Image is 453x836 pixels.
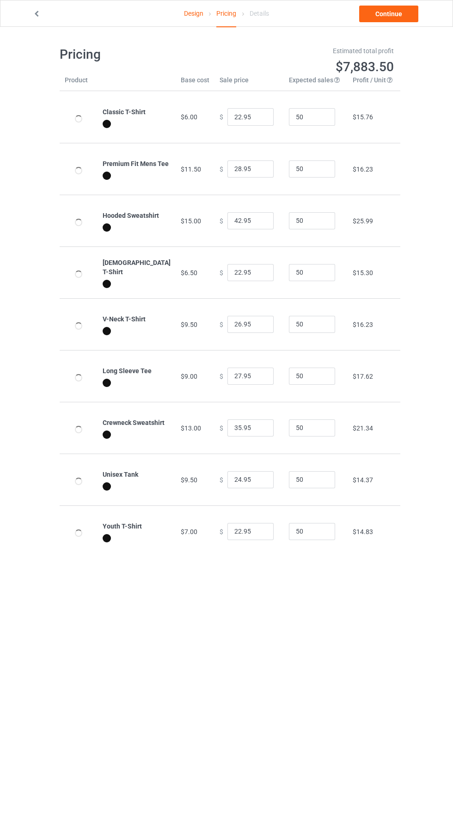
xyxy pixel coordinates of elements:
[103,315,146,323] b: V-Neck T-Shirt
[353,528,373,535] span: $14.83
[233,46,394,55] div: Estimated total profit
[103,160,169,167] b: Premium Fit Mens Tee
[353,321,373,328] span: $16.23
[353,269,373,277] span: $15.30
[220,165,223,172] span: $
[336,59,394,74] span: $7,883.50
[353,113,373,121] span: $15.76
[353,217,373,225] span: $25.99
[353,166,373,173] span: $16.23
[103,212,159,219] b: Hooded Sweatshirt
[181,424,201,432] span: $13.00
[348,75,400,91] th: Profit / Unit
[216,0,236,27] div: Pricing
[353,373,373,380] span: $17.62
[103,471,138,478] b: Unisex Tank
[181,217,201,225] span: $15.00
[220,476,223,483] span: $
[220,113,223,121] span: $
[220,320,223,328] span: $
[60,75,98,91] th: Product
[220,424,223,431] span: $
[284,75,348,91] th: Expected sales
[353,476,373,484] span: $14.37
[176,75,214,91] th: Base cost
[103,419,165,426] b: Crewneck Sweatshirt
[181,373,197,380] span: $9.00
[181,321,197,328] span: $9.50
[353,424,373,432] span: $21.34
[103,108,146,116] b: Classic T-Shirt
[220,217,223,224] span: $
[181,528,197,535] span: $7.00
[181,166,201,173] span: $11.50
[220,269,223,276] span: $
[220,528,223,535] span: $
[181,113,197,121] span: $6.00
[103,367,152,375] b: Long Sleeve Tee
[250,0,269,26] div: Details
[103,259,171,276] b: [DEMOGRAPHIC_DATA] T-Shirt
[181,476,197,484] span: $9.50
[181,269,197,277] span: $6.50
[220,372,223,380] span: $
[103,522,142,530] b: Youth T-Shirt
[60,46,220,63] h1: Pricing
[214,75,284,91] th: Sale price
[184,0,203,26] a: Design
[359,6,418,22] a: Continue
